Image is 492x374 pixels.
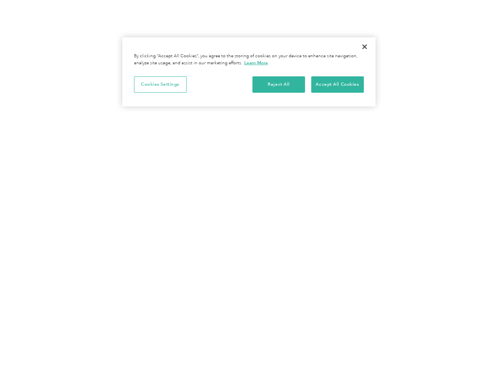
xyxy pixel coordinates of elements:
a: More information about your privacy, opens in a new tab [244,60,268,65]
div: Cookie banner [122,37,376,106]
div: Privacy [122,37,376,106]
button: Reject All [252,76,305,93]
button: Accept All Cookies [311,76,364,93]
button: Cookies Settings [134,76,187,93]
button: Close [356,38,373,55]
div: By clicking “Accept All Cookies”, you agree to the storing of cookies on your device to enhance s... [134,53,364,67]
